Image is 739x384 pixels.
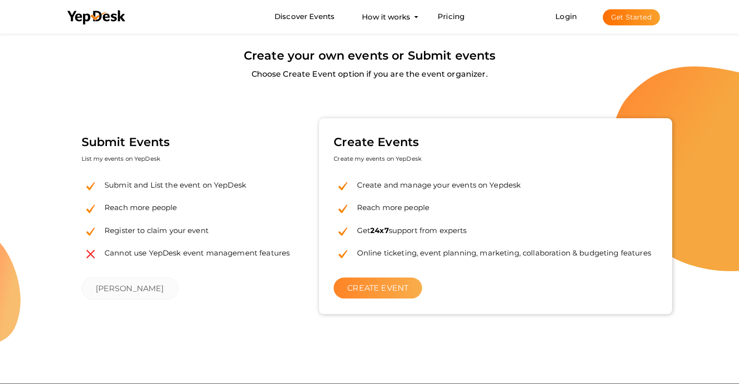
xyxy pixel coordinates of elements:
[95,202,177,213] label: Reach more people
[334,155,422,162] small: Create my events on YepDesk
[86,248,95,260] img: Success
[347,248,651,258] label: Online ticketing, event planning, marketing, collaboration & budgeting features
[86,225,95,238] img: Success
[347,225,467,235] label: Get support from experts
[603,9,660,25] button: Get Started
[86,180,95,192] img: Success
[370,226,389,235] b: 24x7
[244,46,495,65] label: Create your own events or Submit events
[555,12,577,21] a: Login
[338,225,347,238] img: Success
[82,155,161,162] small: List my events on YepDesk
[82,133,170,151] label: Submit Events
[82,277,178,299] a: [PERSON_NAME]
[338,202,347,215] img: Success
[334,277,422,299] a: CREATE EVENT
[274,8,335,26] a: Discover Events
[86,202,95,215] img: Success
[338,248,347,260] img: Success
[95,180,246,190] label: Submit and List the event on YepDesk
[95,225,209,235] label: Register to claim your event
[359,8,413,26] button: How it works
[95,248,290,258] label: Cannot use YepDesk event management features
[347,180,521,190] label: Create and manage your events on Yepdesk
[334,133,419,151] label: Create Events
[347,202,429,213] label: Reach more people
[338,180,347,192] img: Success
[251,68,487,81] label: Choose Create Event option if you are the event organizer.
[438,8,465,26] a: Pricing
